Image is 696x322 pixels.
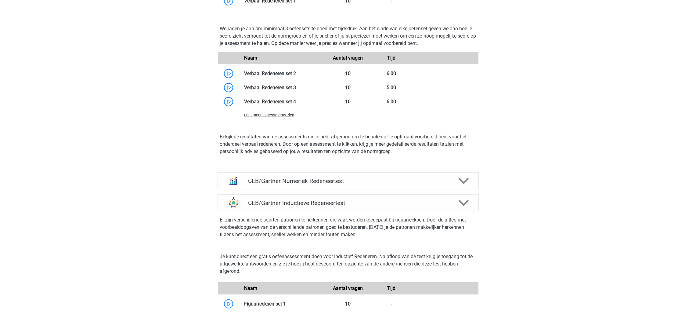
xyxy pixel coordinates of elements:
div: Figuurreeksen set 1 [240,300,326,308]
p: Er zijn verschillende soorten patronen te herkennen die vaak worden toegepast bij figuurreeksen. ... [220,216,476,238]
span: Laat meer assessments zien [244,113,294,117]
div: Verbaal Redeneren set 4 [240,98,326,105]
div: Verbaal Redeneren set 2 [240,70,326,77]
div: Aantal vragen [326,54,370,62]
p: Bekijk de resultaten van de assessments die je hebt afgerond om te bepalen of je optimaal voorber... [220,133,476,155]
a: figuurreeksen CEB/Gartner Inductieve Redeneertest [215,194,481,211]
p: Je kunt direct een gratis oefenassessment doen voor Inductief Redeneren. Na afloop van de test kr... [220,253,476,275]
h4: CEB/Gartner Numeriek Redeneertest [248,177,448,185]
a: numeriek redeneren CEB/Gartner Numeriek Redeneertest [215,172,481,189]
p: We raden je aan om minimaal 3 oefensets te doen met tijdsdruk. Aan het einde van elke oefenset ge... [220,25,476,47]
h4: CEB/Gartner Inductieve Redeneertest [248,199,448,207]
div: Naam [240,285,326,292]
div: Aantal vragen [326,285,370,292]
div: Tijd [370,54,413,62]
div: Verbaal Redeneren set 3 [240,84,326,91]
div: Naam [240,54,326,62]
img: numeriek redeneren [225,173,241,189]
div: Tijd [370,285,413,292]
img: figuurreeksen [225,195,241,211]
